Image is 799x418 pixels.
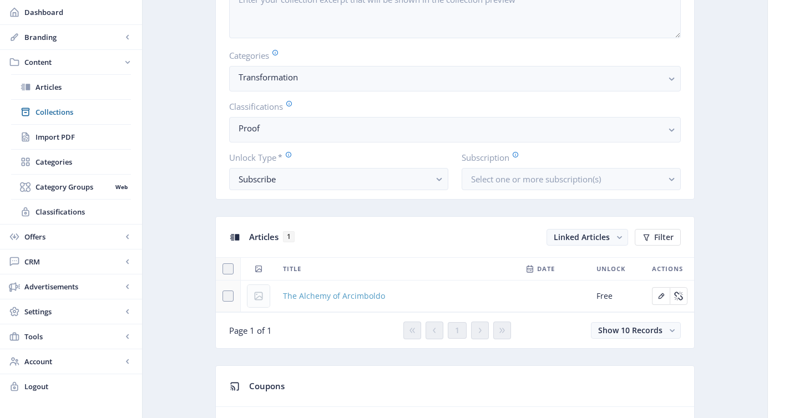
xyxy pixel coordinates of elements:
span: Page 1 of 1 [229,325,272,336]
span: Articles [249,231,279,242]
label: Categories [229,49,672,62]
span: Categories [36,156,131,167]
span: Filter [654,233,674,242]
span: Account [24,356,122,367]
span: Actions [652,262,683,276]
label: Classifications [229,100,672,113]
span: Date [537,262,555,276]
a: Category GroupsWeb [11,175,131,199]
button: Show 10 Records [591,322,681,339]
a: Edit page [670,290,687,300]
span: Unlock [596,262,625,276]
a: Categories [11,150,131,174]
button: Subscribe [229,168,448,190]
button: Proof [229,117,681,142]
span: Category Groups [36,181,112,192]
button: Select one or more subscription(s) [462,168,681,190]
span: Show 10 Records [598,325,663,335]
span: 1 [283,231,295,242]
span: Settings [24,306,122,317]
label: Subscription [462,151,672,164]
span: Dashboard [24,7,133,18]
div: Subscribe [239,172,430,186]
a: Collections [11,100,131,124]
a: Edit page [652,290,670,300]
nb-badge: Web [112,181,131,192]
button: 1 [448,322,467,339]
span: Select one or more subscription(s) [471,174,601,185]
span: CRM [24,256,122,267]
span: Advertisements [24,281,122,292]
nb-select-label: Transformation [239,70,663,84]
label: Unlock Type [229,151,439,164]
span: Classifications [36,206,131,217]
span: Linked Articles [554,232,610,242]
span: Logout [24,381,133,392]
a: Import PDF [11,125,131,149]
td: Free [590,281,645,312]
a: Articles [11,75,131,99]
a: Classifications [11,200,131,224]
span: Offers [24,231,122,242]
app-collection-view: Articles [215,216,695,349]
span: Coupons [249,380,285,391]
span: Content [24,57,122,68]
button: Linked Articles [547,229,628,246]
span: Title [283,262,301,276]
span: Branding [24,32,122,43]
span: Import PDF [36,131,131,142]
button: Transformation [229,66,681,91]
span: Collections [36,106,131,118]
span: Tools [24,331,122,342]
span: Articles [36,81,131,93]
nb-select-label: Proof [239,121,663,135]
a: The Alchemy of Arcimboldo [283,289,385,303]
span: 1 [455,326,459,335]
button: Filter [635,229,681,246]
